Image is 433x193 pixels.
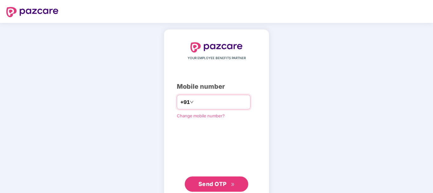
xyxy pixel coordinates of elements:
a: Change mobile number? [177,113,225,118]
img: logo [6,7,58,17]
span: YOUR EMPLOYEE BENEFITS PARTNER [188,56,246,61]
img: logo [190,42,243,52]
span: down [190,100,194,104]
button: Send OTPdouble-right [185,176,248,192]
span: double-right [231,183,235,187]
span: +91 [180,98,190,106]
span: Send OTP [198,181,227,187]
div: Mobile number [177,82,256,92]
